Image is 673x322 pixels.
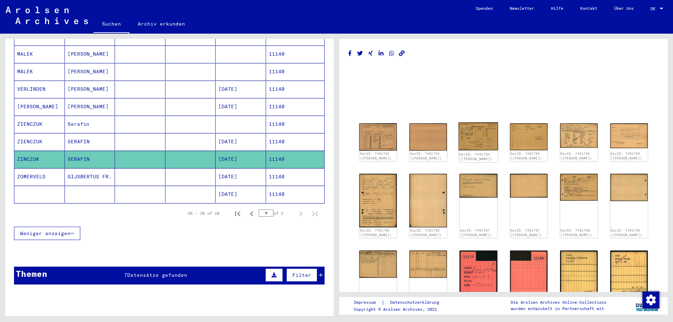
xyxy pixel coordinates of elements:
[560,228,592,237] a: DocID: 7491798 ([PERSON_NAME])
[510,152,542,160] a: DocID: 7491794 ([PERSON_NAME])
[511,306,606,312] p: wurden entwickelt in Partnerschaft mit
[266,186,325,203] mat-cell: 11140
[346,49,354,58] button: Share on Facebook
[511,299,606,306] p: Die Arolsen Archives Online-Collections
[560,152,592,160] a: DocID: 7491795 ([PERSON_NAME])
[510,228,542,237] a: DocID: 7491797 ([PERSON_NAME])
[354,299,448,306] div: |
[16,267,47,280] div: Themen
[94,15,129,34] a: Suchen
[634,297,660,314] img: yv_logo.png
[360,228,392,237] a: DocID: 7491796 ([PERSON_NAME])
[216,168,266,185] mat-cell: [DATE]
[286,268,317,282] button: Filter
[359,123,397,151] img: 001.jpg
[385,299,448,306] a: Datenschutzerklärung
[398,49,406,58] button: Copy link
[610,251,648,303] img: 002.jpg
[65,81,115,98] mat-cell: [PERSON_NAME]
[188,210,219,217] div: 26 – 28 of 28
[610,174,648,201] img: 002.jpg
[216,133,266,150] mat-cell: [DATE]
[20,230,70,237] span: Weniger anzeigen
[459,123,498,151] img: 001.jpg
[410,152,442,160] a: DocID: 7491793 ([PERSON_NAME])
[65,46,115,63] mat-cell: [PERSON_NAME]
[354,299,381,306] a: Impressum
[65,116,115,133] mat-cell: Serafin
[611,228,642,237] a: DocID: 7491798 ([PERSON_NAME])
[129,15,193,32] a: Archiv erkunden
[294,206,308,220] button: Next page
[65,168,115,185] mat-cell: GIJSBERTUS FR.
[560,123,598,148] img: 001.jpg
[510,123,548,150] img: 002.jpg
[266,98,325,115] mat-cell: 11140
[6,7,88,24] img: Arolsen_neg.svg
[65,151,115,168] mat-cell: SERAFIN
[14,116,65,133] mat-cell: ZIENCZUK
[216,186,266,203] mat-cell: [DATE]
[266,168,325,185] mat-cell: 11140
[14,46,65,63] mat-cell: MALEK
[378,49,385,58] button: Share on LinkedIn
[460,251,497,300] img: 001.jpg
[643,292,659,308] img: Zustimmung ändern
[356,49,364,58] button: Share on Twitter
[308,206,322,220] button: Last page
[14,133,65,150] mat-cell: ZIENCZUK
[14,63,65,80] mat-cell: MALEK
[266,116,325,133] mat-cell: 11140
[409,251,447,278] img: 002.jpg
[216,81,266,98] mat-cell: [DATE]
[651,6,658,11] span: DE
[460,174,497,198] img: 001.jpg
[266,133,325,150] mat-cell: 11140
[510,251,548,300] img: 002.jpg
[65,98,115,115] mat-cell: [PERSON_NAME]
[266,151,325,168] mat-cell: 11140
[14,98,65,115] mat-cell: [PERSON_NAME]
[560,251,598,303] img: 001.jpg
[266,46,325,63] mat-cell: 11140
[410,228,442,237] a: DocID: 7491796 ([PERSON_NAME])
[231,206,245,220] button: First page
[245,206,259,220] button: Previous page
[14,227,80,240] button: Weniger anzeigen
[360,152,392,160] a: DocID: 7491793 ([PERSON_NAME])
[65,133,115,150] mat-cell: SERAFIN
[14,168,65,185] mat-cell: ZOMERVELD
[388,49,395,58] button: Share on WhatsApp
[65,63,115,80] mat-cell: [PERSON_NAME]
[354,306,448,313] p: Copyright © Arolsen Archives, 2021
[459,152,492,161] a: DocID: 7491794 ([PERSON_NAME])
[367,49,374,58] button: Share on Xing
[216,98,266,115] mat-cell: [DATE]
[560,174,598,201] img: 001.jpg
[460,228,492,237] a: DocID: 7491797 ([PERSON_NAME])
[14,81,65,98] mat-cell: VERLINDEN
[359,174,397,227] img: 001.jpg
[259,210,294,217] div: of 2
[510,174,548,198] img: 002.jpg
[14,151,65,168] mat-cell: ZINCZUK
[610,123,648,148] img: 002.jpg
[292,272,311,278] span: Filter
[266,81,325,98] mat-cell: 11140
[216,151,266,168] mat-cell: [DATE]
[124,272,127,278] span: 7
[409,174,447,227] img: 002.jpg
[266,63,325,80] mat-cell: 11140
[127,272,187,278] span: Datensätze gefunden
[359,251,397,278] img: 001.jpg
[409,123,447,151] img: 002.jpg
[611,152,642,160] a: DocID: 7491795 ([PERSON_NAME])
